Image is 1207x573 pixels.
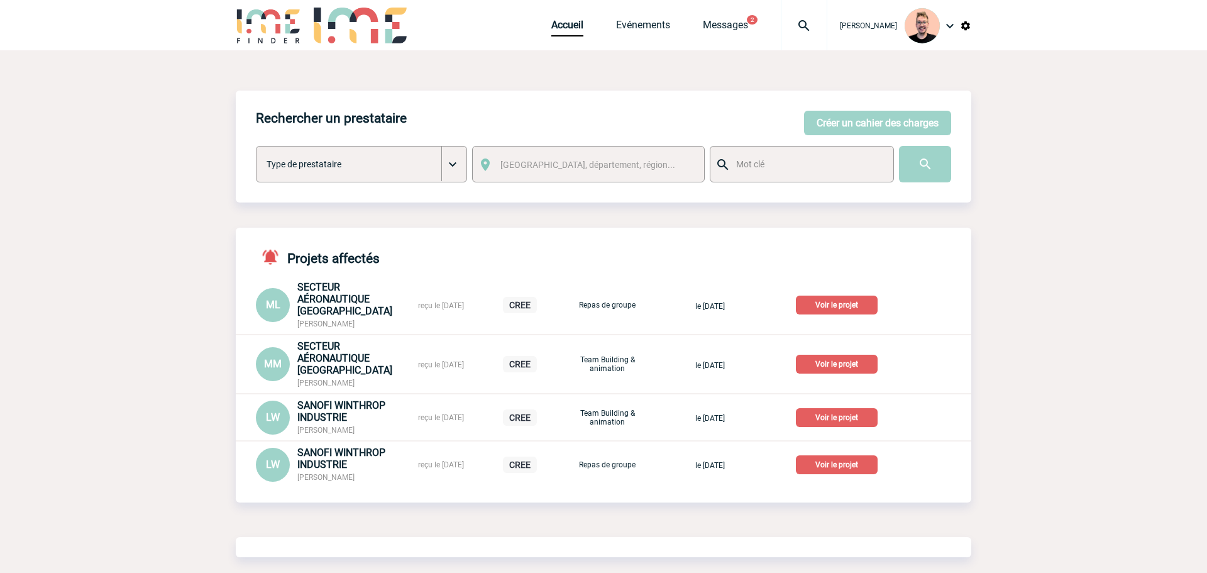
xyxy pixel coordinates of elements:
[500,160,675,170] span: [GEOGRAPHIC_DATA], département, région...
[796,408,878,427] p: Voir le projet
[796,355,878,374] p: Voir le projet
[418,301,464,310] span: reçu le [DATE]
[256,248,380,266] h4: Projets affectés
[796,298,883,310] a: Voir le projet
[899,146,951,182] input: Submit
[796,458,883,470] a: Voir le projet
[503,297,537,313] p: CREE
[266,459,280,470] span: LW
[418,360,464,369] span: reçu le [DATE]
[695,302,725,311] span: le [DATE]
[576,301,639,309] p: Repas de groupe
[840,21,897,30] span: [PERSON_NAME]
[551,19,583,36] a: Accueil
[616,19,670,36] a: Evénements
[796,296,878,314] p: Voir le projet
[297,320,355,328] span: [PERSON_NAME]
[747,15,758,25] button: 2
[297,399,385,423] span: SANOFI WINTHROP INDUSTRIE
[503,409,537,426] p: CREE
[266,411,280,423] span: LW
[297,473,355,482] span: [PERSON_NAME]
[236,8,301,43] img: IME-Finder
[695,414,725,423] span: le [DATE]
[297,340,392,376] span: SECTEUR AÉRONAUTIQUE [GEOGRAPHIC_DATA]
[733,156,882,172] input: Mot clé
[418,413,464,422] span: reçu le [DATE]
[796,357,883,369] a: Voir le projet
[261,248,287,266] img: notifications-active-24-px-r.png
[297,447,385,470] span: SANOFI WINTHROP INDUSTRIE
[266,299,280,311] span: ML
[576,460,639,469] p: Repas de groupe
[297,426,355,435] span: [PERSON_NAME]
[297,281,392,317] span: SECTEUR AÉRONAUTIQUE [GEOGRAPHIC_DATA]
[297,379,355,387] span: [PERSON_NAME]
[418,460,464,469] span: reçu le [DATE]
[503,356,537,372] p: CREE
[503,457,537,473] p: CREE
[703,19,748,36] a: Messages
[695,361,725,370] span: le [DATE]
[695,461,725,470] span: le [DATE]
[796,411,883,423] a: Voir le projet
[796,455,878,474] p: Voir le projet
[576,409,639,426] p: Team Building & animation
[256,111,407,126] h4: Rechercher un prestataire
[905,8,940,43] img: 129741-1.png
[576,355,639,373] p: Team Building & animation
[264,358,282,370] span: MM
